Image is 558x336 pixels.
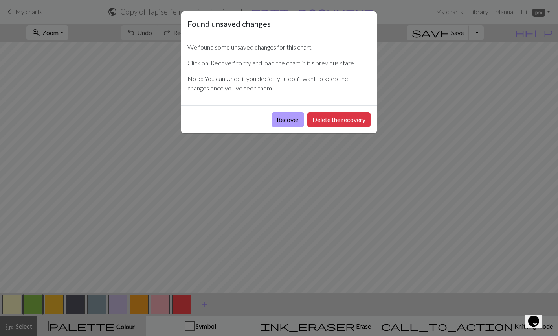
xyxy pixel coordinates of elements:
[272,112,304,127] button: Recover
[187,18,271,30] h5: Found unsaved changes
[187,74,371,93] p: Note: You can Undo if you decide you don't want to keep the changes once you've seen them
[307,112,371,127] button: Delete the recovery
[187,42,371,52] p: We found some unsaved changes for this chart.
[187,58,371,68] p: Click on 'Recover' to try and load the chart in it's previous state.
[525,305,550,328] iframe: chat widget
